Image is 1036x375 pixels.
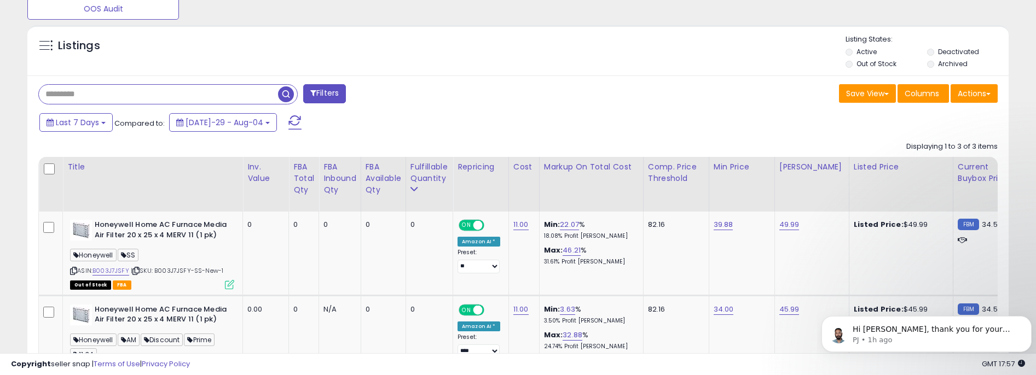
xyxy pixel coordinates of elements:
div: 0 [293,304,310,314]
a: 34.00 [714,304,734,315]
b: Listed Price: [854,219,904,230]
div: % [544,245,635,266]
span: 34.58 [982,219,1002,230]
div: Current Buybox Price [958,161,1014,184]
label: Archived [938,59,968,68]
div: 0 [323,220,352,230]
b: Min: [544,219,560,230]
button: Filters [303,84,346,103]
th: The percentage added to the cost of goods (COGS) that forms the calculator for Min & Max prices. [539,157,643,212]
span: Discount [141,333,183,346]
a: 32.88 [563,330,582,341]
div: 0.00 [247,304,280,314]
div: Preset: [458,249,500,273]
h5: Listings [58,38,100,54]
a: 3.63 [560,304,575,315]
div: FBA inbound Qty [323,161,356,196]
span: OFF [483,305,500,314]
div: 0 [410,304,444,314]
label: Out of Stock [856,59,896,68]
div: [PERSON_NAME] [779,161,844,173]
a: 45.99 [779,304,800,315]
button: Last 7 Days [39,113,113,132]
button: Columns [898,84,949,103]
div: % [544,220,635,240]
div: 82.16 [648,220,701,230]
div: Preset: [458,333,500,358]
div: 0 [247,220,280,230]
div: seller snap | | [11,359,190,370]
div: 0 [366,220,397,230]
span: FBA [113,280,131,290]
label: Deactivated [938,47,979,56]
p: Listing States: [846,34,1009,45]
span: [DATE]-29 - Aug-04 [186,117,263,128]
div: Displaying 1 to 3 of 3 items [906,142,998,152]
button: [DATE]-29 - Aug-04 [169,113,277,132]
b: Honeywell Home AC Furnace Media Air Filter 20 x 25 x 4 MERV 11 (1 pk) [95,220,228,243]
span: Compared to: [114,118,165,128]
div: Min Price [714,161,770,173]
div: FBA Total Qty [293,161,314,196]
p: 3.50% Profit [PERSON_NAME] [544,317,635,325]
a: Privacy Policy [142,359,190,369]
div: FBA Available Qty [366,161,401,196]
span: Honeywell [70,333,117,346]
p: 18.08% Profit [PERSON_NAME] [544,232,635,240]
a: 11.00 [513,304,529,315]
div: 82.16 [648,304,701,314]
a: B003J7JSFY [92,266,129,276]
b: Min: [544,304,560,314]
span: | SKU: B003J7JSFY-SS-New-1 [131,266,223,275]
div: 0 [410,220,444,230]
p: 31.61% Profit [PERSON_NAME] [544,258,635,266]
div: ASIN: [70,220,234,288]
div: Listed Price [854,161,948,173]
span: OFF [483,221,500,230]
b: Max: [544,330,563,340]
div: Title [67,161,238,173]
div: Amazon AI * [458,237,500,247]
a: 49.99 [779,219,800,230]
strong: Copyright [11,359,51,369]
a: Terms of Use [94,359,140,369]
div: Repricing [458,161,504,173]
span: SS [118,249,138,261]
a: 46.21 [563,245,581,256]
img: 41+fYtg8m3L._SL40_.jpg [70,304,92,325]
span: Prime [184,333,215,346]
b: Max: [544,245,563,255]
iframe: Intercom notifications message [817,293,1036,370]
div: Cost [513,161,535,173]
div: 0 [293,220,310,230]
div: N/A [323,304,352,314]
small: FBM [958,219,979,230]
span: Columns [905,88,939,99]
span: Honeywell [70,249,117,261]
div: $49.99 [854,220,945,230]
div: Amazon AI * [458,321,500,331]
a: 39.88 [714,219,733,230]
label: Active [856,47,877,56]
div: % [544,330,635,350]
a: 11.00 [513,219,529,230]
span: AM [118,333,140,346]
div: 0 [366,304,397,314]
button: Save View [839,84,896,103]
a: 22.07 [560,219,579,230]
div: Markup on Total Cost [544,161,639,173]
span: ON [460,221,473,230]
b: Honeywell Home AC Furnace Media Air Filter 20 x 25 x 4 MERV 11 (1 pk) [95,304,228,327]
div: % [544,304,635,325]
div: Comp. Price Threshold [648,161,704,184]
span: Last 7 Days [56,117,99,128]
span: ON [460,305,473,314]
span: All listings that are currently out of stock and unavailable for purchase on Amazon [70,280,111,290]
img: 41+fYtg8m3L._SL40_.jpg [70,220,92,241]
div: Fulfillable Quantity [410,161,448,184]
div: Inv. value [247,161,284,184]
